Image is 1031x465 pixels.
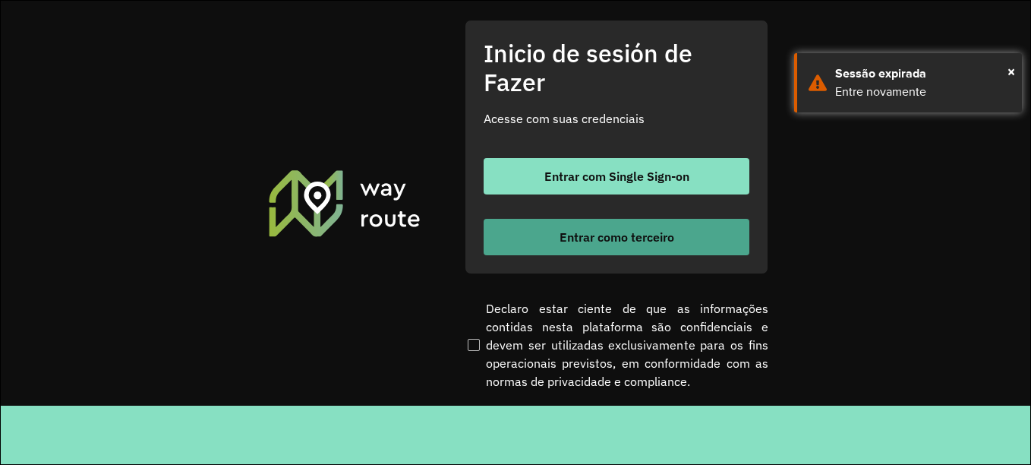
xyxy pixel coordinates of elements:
[835,65,1011,83] div: Sessão expirada
[1007,60,1015,83] span: ×
[484,158,749,195] button: botón
[266,168,423,238] img: Roteirizador AmbevTech
[484,219,749,255] button: botón
[835,67,926,80] font: Sessão expirada
[484,109,749,128] p: Acesse com suas credenciais
[484,39,749,97] h2: Inicio de sesión de Fazer
[544,169,689,184] font: Entrar com Single Sign-on
[835,83,1011,101] div: Entre novamente
[560,229,674,245] font: Entrar como terceiro
[486,299,768,391] font: Declaro estar ciente de que as informações contidas nesta plataforma são confidenciais e devem se...
[1007,60,1015,83] button: Close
